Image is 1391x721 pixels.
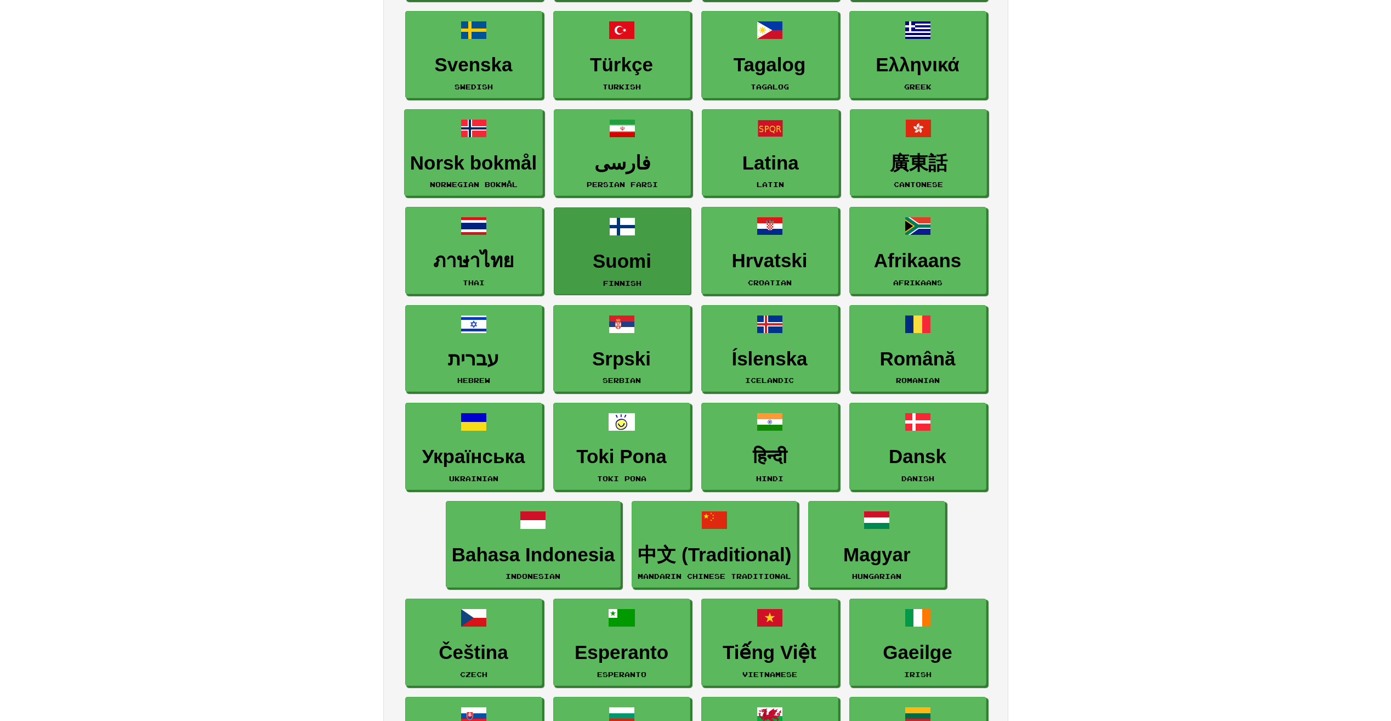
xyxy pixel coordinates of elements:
[638,572,791,580] small: Mandarin Chinese Traditional
[701,207,838,294] a: HrvatskiCroatian
[405,207,542,294] a: ภาษาไทยThai
[449,475,498,482] small: Ukrainian
[553,599,690,686] a: EsperantoEsperanto
[855,54,980,76] h3: Ελληνικά
[855,642,980,663] h3: Gaeilge
[808,501,945,588] a: MagyarHungarian
[707,446,832,467] h3: हिन्दी
[894,181,943,188] small: Cantonese
[587,181,658,188] small: Persian Farsi
[742,671,797,678] small: Vietnamese
[852,572,901,580] small: Hungarian
[702,109,839,196] a: LatinaLatin
[554,109,691,196] a: فارسیPersian Farsi
[603,376,641,384] small: Serbian
[701,599,838,686] a: Tiếng ViệtVietnamese
[745,376,794,384] small: Icelandic
[411,348,536,370] h3: עברית
[701,305,838,392] a: ÍslenskaIcelandic
[855,250,980,272] h3: Afrikaans
[707,642,832,663] h3: Tiếng Việt
[901,475,934,482] small: Danish
[554,207,691,295] a: SuomiFinnish
[457,376,490,384] small: Hebrew
[850,109,987,196] a: 廣東話Cantonese
[707,348,832,370] h3: Íslenska
[559,642,684,663] h3: Esperanto
[701,403,838,490] a: हिन्दीHindi
[904,671,932,678] small: Irish
[751,83,789,91] small: Tagalog
[560,251,685,272] h3: Suomi
[446,501,621,588] a: Bahasa IndonesiaIndonesian
[855,348,980,370] h3: Română
[748,279,792,286] small: Croatian
[553,305,690,392] a: SrpskiSerbian
[430,181,518,188] small: Norwegian Bokmål
[411,642,536,663] h3: Čeština
[814,544,939,566] h3: Magyar
[411,54,536,76] h3: Svenska
[849,11,986,98] a: ΕλληνικάGreek
[463,279,485,286] small: Thai
[701,11,838,98] a: TagalogTagalog
[553,11,690,98] a: TürkçeTurkish
[756,475,783,482] small: Hindi
[597,671,646,678] small: Esperanto
[849,599,986,686] a: GaeilgeIrish
[707,250,832,272] h3: Hrvatski
[757,181,784,188] small: Latin
[632,501,797,588] a: 中文 (Traditional)Mandarin Chinese Traditional
[855,446,980,467] h3: Dansk
[603,83,641,91] small: Turkish
[849,305,986,392] a: RomânăRomanian
[893,279,943,286] small: Afrikaans
[404,109,543,196] a: Norsk bokmålNorwegian Bokmål
[856,153,981,174] h3: 廣東話
[638,544,791,566] h3: 中文 (Traditional)
[405,11,542,98] a: SvenskaSwedish
[553,403,690,490] a: Toki PonaToki Pona
[560,153,685,174] h3: فارسی
[707,54,832,76] h3: Tagalog
[405,305,542,392] a: עבריתHebrew
[597,475,646,482] small: Toki Pona
[896,376,940,384] small: Romanian
[410,153,537,174] h3: Norsk bokmål
[849,207,986,294] a: AfrikaansAfrikaans
[849,403,986,490] a: DanskDanish
[904,83,932,91] small: Greek
[603,279,641,287] small: Finnish
[460,671,487,678] small: Czech
[559,348,684,370] h3: Srpski
[559,54,684,76] h3: Türkçe
[411,446,536,467] h3: Українська
[405,403,542,490] a: УкраїнськаUkrainian
[411,250,536,272] h3: ภาษาไทย
[506,572,560,580] small: Indonesian
[708,153,833,174] h3: Latina
[455,83,493,91] small: Swedish
[559,446,684,467] h3: Toki Pona
[452,544,615,566] h3: Bahasa Indonesia
[405,599,542,686] a: ČeštinaCzech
